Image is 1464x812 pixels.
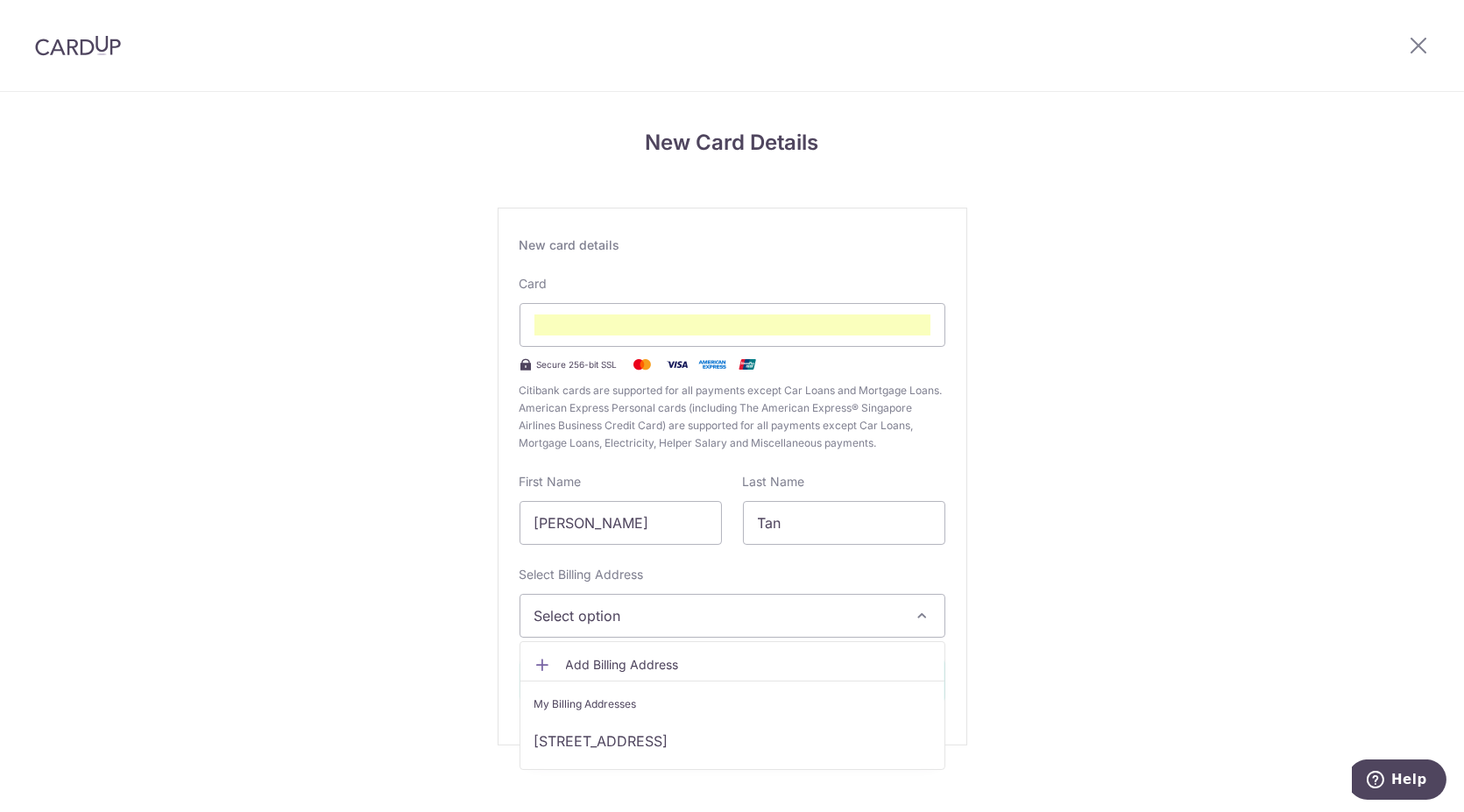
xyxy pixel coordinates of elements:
label: First Name [520,473,582,491]
label: Card [520,275,548,293]
button: Select option [520,594,945,638]
span: My Billing Addresses [534,695,637,713]
img: .alt.amex [695,354,730,375]
img: Visa [660,354,695,375]
span: Select option [534,605,899,626]
img: Mastercard [625,354,660,375]
label: Select Billing Address [520,566,644,583]
a: Add Billing Address [520,649,944,681]
span: Citibank cards are supported for all payments except Car Loans and Mortgage Loans. American Expre... [520,382,945,452]
span: Add Billing Address [566,656,930,674]
input: Cardholder First Name [520,501,722,545]
iframe: Secure card payment input frame [534,314,930,335]
iframe: Opens a widget where you can find more information [1352,759,1446,803]
span: Secure 256-bit SSL [537,357,618,371]
img: .alt.unionpay [730,354,765,375]
img: CardUp [35,35,121,56]
h4: New Card Details [498,127,967,159]
div: New card details [520,237,945,254]
ul: Select option [520,641,945,770]
label: Last Name [743,473,805,491]
a: [STREET_ADDRESS] [520,720,944,762]
input: Cardholder Last Name [743,501,945,545]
